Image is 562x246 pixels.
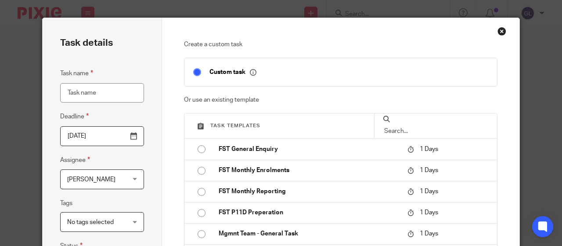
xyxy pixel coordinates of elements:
h2: Task details [60,36,113,51]
span: 1 Days [420,209,438,216]
span: 1 Days [420,188,438,195]
span: 1 Days [420,167,438,173]
div: Close this dialog window [497,27,506,36]
label: Assignee [60,155,90,165]
input: Search... [383,126,488,136]
p: FST Monthly Enrolments [219,166,399,175]
span: Task templates [210,123,260,128]
p: FST P11D Preperation [219,208,399,217]
label: Task name [60,68,93,78]
p: Custom task [209,68,256,76]
span: 1 Days [420,146,438,152]
span: 1 Days [420,231,438,237]
p: Or use an existing template [184,95,498,104]
span: [PERSON_NAME] [67,176,115,183]
span: No tags selected [67,219,114,225]
p: FST Monthly Reporting [219,187,399,196]
input: Pick a date [60,126,144,146]
p: FST General Enquiry [219,145,399,154]
label: Tags [60,199,72,208]
p: Create a custom task [184,40,498,49]
input: Task name [60,83,144,103]
p: Mgmnt Team - General Task [219,229,399,238]
label: Deadline [60,111,89,121]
